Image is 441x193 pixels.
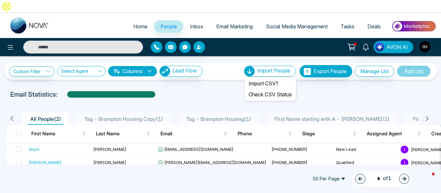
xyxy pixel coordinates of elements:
[300,65,352,77] button: Export People
[308,174,350,184] span: 50 Per Page
[238,130,287,138] span: Phone
[302,130,352,138] span: Stage
[334,20,361,33] a: Tasks
[245,78,295,89] li: Import CSV?
[257,67,290,74] span: Import People
[184,116,254,122] span: Tag - Brampton Housing ( 1 )
[158,160,266,165] span: [PERSON_NAME][EMAIL_ADDRESS][DOMAIN_NAME]
[157,66,202,77] a: Lead FlowLead Flow
[147,69,152,74] span: down
[29,159,62,166] div: [PERSON_NAME]
[390,19,437,34] img: Market-place.gif
[155,125,232,143] th: Email
[333,156,398,169] td: Qualified
[419,41,430,52] img: User Avatar
[159,66,202,77] button: Lead Flow
[190,23,203,30] span: Inbox
[158,147,233,152] span: [EMAIL_ADDRESS][DOMAIN_NAME]
[10,90,57,99] p: Email Statistics:
[333,143,398,156] td: New Lead
[401,146,408,153] span: I
[249,91,292,98] a: Check CSV Status
[375,43,384,52] img: Lead Flow
[31,130,81,138] span: First Name
[160,66,170,76] img: Lead Flow
[367,130,416,138] span: Assigned Agent
[297,125,362,143] th: Stage
[362,125,426,143] th: Assigned Agent
[10,17,49,34] img: Nova CRM Logo
[266,23,328,30] span: Social Media Management
[127,20,154,33] a: Home
[82,116,166,122] span: Tag - Brampton Housing Copy ( 1 )
[108,66,157,76] button: Columnsdown
[373,174,391,183] span: of 1
[93,160,126,165] span: [PERSON_NAME]
[28,116,64,122] span: All People ( 2 )
[154,20,183,33] a: People
[26,125,91,143] th: First Name
[96,130,145,138] span: Last Name
[341,23,354,30] span: Tasks
[160,130,222,138] span: Email
[361,20,387,33] a: Deals
[272,116,392,122] span: First Name starting with A - [PERSON_NAME] ( 1 )
[259,20,334,33] a: Social Media Management
[210,20,259,33] a: Email Marketing
[133,23,148,30] span: Home
[272,147,307,152] span: [PHONE_NUMBER]
[313,68,347,74] span: Export People
[183,20,210,33] a: Inbox
[160,23,177,30] span: People
[232,125,297,143] th: Phone
[355,66,394,77] button: Manage List
[386,43,408,51] span: AVON AI
[272,160,307,165] span: [PHONE_NUMBER]
[93,147,126,152] span: [PERSON_NAME]
[419,171,435,187] iframe: Intercom live chat
[401,159,408,167] span: I
[29,146,39,152] div: Arjun
[216,23,253,30] span: Email Marketing
[374,41,413,53] button: AVON AI
[367,23,381,30] span: Deals
[9,66,55,76] a: Custom Filter
[91,125,155,143] th: Last Name
[172,67,197,74] span: Lead Flow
